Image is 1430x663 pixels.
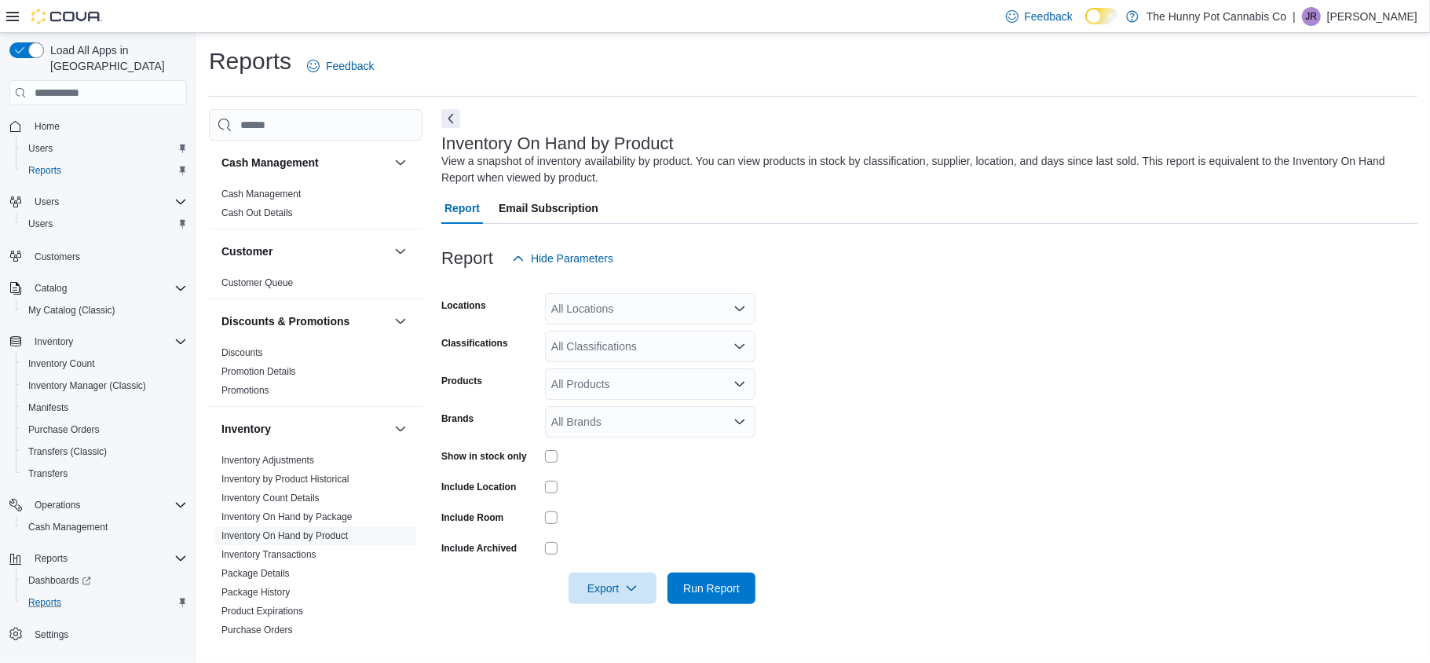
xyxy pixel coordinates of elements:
[28,496,187,515] span: Operations
[221,625,293,636] a: Purchase Orders
[441,375,482,387] label: Products
[221,606,303,617] a: Product Expirations
[221,454,314,467] span: Inventory Adjustments
[22,376,187,395] span: Inventory Manager (Classic)
[221,188,301,200] span: Cash Management
[3,277,193,299] button: Catalog
[221,313,349,329] h3: Discounts & Promotions
[22,420,187,439] span: Purchase Orders
[221,313,388,329] button: Discounts & Promotions
[221,385,269,396] a: Promotions
[391,419,410,438] button: Inventory
[441,134,674,153] h3: Inventory On Hand by Product
[221,277,293,288] a: Customer Queue
[28,596,61,609] span: Reports
[441,412,474,425] label: Brands
[22,139,59,158] a: Users
[221,384,269,397] span: Promotions
[221,624,293,636] span: Purchase Orders
[22,593,68,612] a: Reports
[28,625,187,644] span: Settings
[3,244,193,267] button: Customers
[28,549,187,568] span: Reports
[22,376,152,395] a: Inventory Manager (Classic)
[221,244,272,259] h3: Customer
[733,378,746,390] button: Open list of options
[391,312,410,331] button: Discounts & Promotions
[441,153,1410,186] div: View a snapshot of inventory availability by product. You can view products in stock by classific...
[221,155,388,170] button: Cash Management
[221,529,348,542] span: Inventory On Hand by Product
[16,137,193,159] button: Users
[1085,24,1086,25] span: Dark Mode
[221,155,319,170] h3: Cash Management
[22,354,101,373] a: Inventory Count
[221,493,320,504] a: Inventory Count Details
[667,573,755,604] button: Run Report
[1025,9,1073,24] span: Feedback
[499,192,598,224] span: Email Subscription
[3,331,193,353] button: Inventory
[301,50,380,82] a: Feedback
[28,116,187,136] span: Home
[1147,7,1286,26] p: The Hunny Pot Cannabis Co
[569,573,656,604] button: Export
[28,401,68,414] span: Manifests
[22,301,122,320] a: My Catalog (Classic)
[35,251,80,263] span: Customers
[22,464,187,483] span: Transfers
[221,530,348,541] a: Inventory On Hand by Product
[16,159,193,181] button: Reports
[531,251,613,266] span: Hide Parameters
[3,115,193,137] button: Home
[35,196,59,208] span: Users
[221,421,271,437] h3: Inventory
[22,161,68,180] a: Reports
[221,511,353,523] span: Inventory On Hand by Package
[221,474,349,485] a: Inventory by Product Historical
[1000,1,1079,32] a: Feedback
[1293,7,1296,26] p: |
[221,366,296,377] a: Promotion Details
[391,242,410,261] button: Customer
[22,214,59,233] a: Users
[221,473,349,485] span: Inventory by Product Historical
[28,247,86,266] a: Customers
[441,511,503,524] label: Include Room
[221,421,388,437] button: Inventory
[221,586,290,599] span: Package History
[22,398,187,417] span: Manifests
[28,423,100,436] span: Purchase Orders
[221,346,263,359] span: Discounts
[28,445,107,458] span: Transfers (Classic)
[221,207,293,219] span: Cash Out Details
[16,299,193,321] button: My Catalog (Classic)
[22,420,106,439] a: Purchase Orders
[35,628,68,641] span: Settings
[28,192,65,211] button: Users
[221,277,293,289] span: Customer Queue
[221,587,290,598] a: Package History
[221,455,314,466] a: Inventory Adjustments
[3,191,193,213] button: Users
[28,467,68,480] span: Transfers
[22,139,187,158] span: Users
[221,347,263,358] a: Discounts
[16,441,193,463] button: Transfers (Classic)
[221,244,388,259] button: Customer
[28,332,187,351] span: Inventory
[35,282,67,295] span: Catalog
[221,567,290,580] span: Package Details
[391,153,410,172] button: Cash Management
[441,109,460,128] button: Next
[683,581,740,596] span: Run Report
[28,549,74,568] button: Reports
[28,279,73,298] button: Catalog
[22,518,114,537] a: Cash Management
[1327,7,1417,26] p: [PERSON_NAME]
[28,625,75,644] a: Settings
[1302,7,1321,26] div: Jesse Redwood
[326,58,374,74] span: Feedback
[28,246,187,266] span: Customers
[3,623,193,646] button: Settings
